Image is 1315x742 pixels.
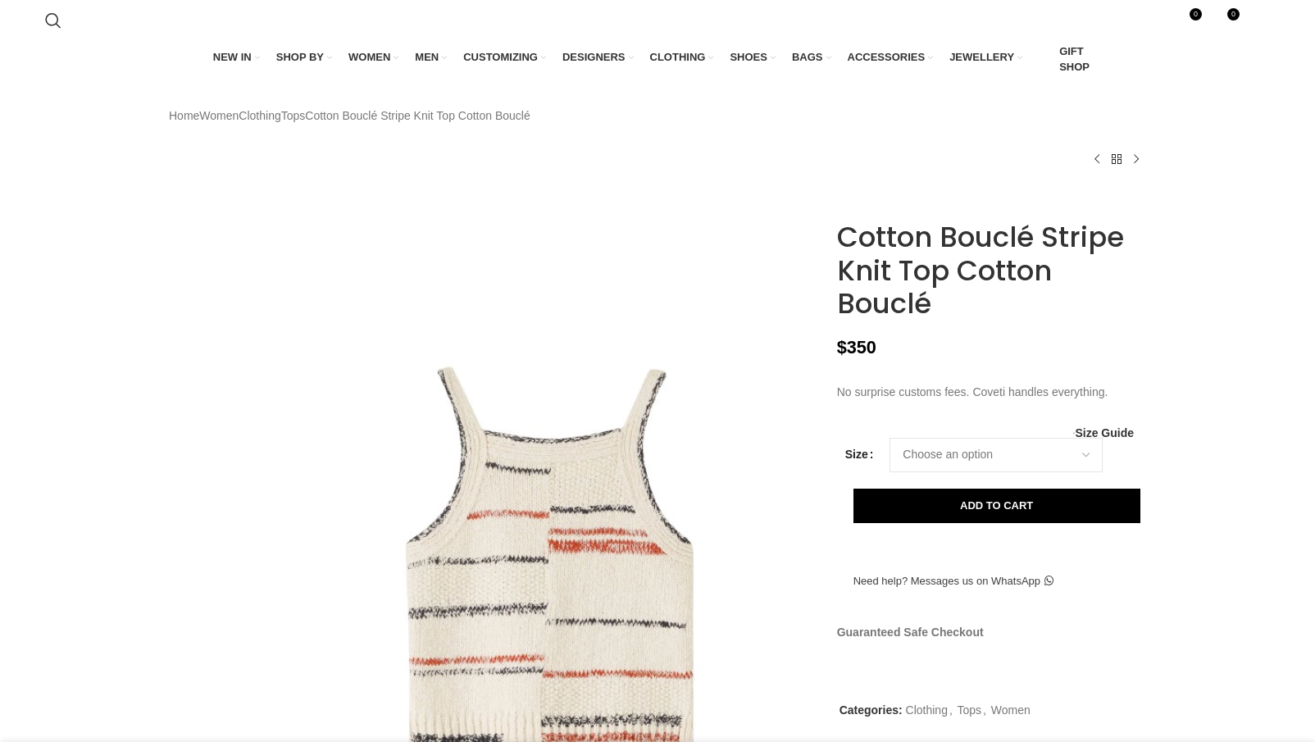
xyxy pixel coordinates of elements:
span: $ [837,337,847,357]
a: BAGS [792,40,831,75]
a: JEWELLERY [949,40,1022,75]
img: Me and Em dresses [165,400,265,496]
img: GiftBag [1039,52,1053,67]
img: guaranteed-safe-checkout-bordered.j [837,649,1122,672]
span: ACCESSORIES [848,50,926,65]
span: 0 [1190,8,1202,20]
a: CUSTOMIZING [463,40,546,75]
a: CLOTHING [650,40,714,75]
a: Tops [957,703,981,717]
img: Me and Em Multicolour dress [165,608,265,703]
a: Next product [1126,149,1146,169]
span: 0 [1227,8,1240,20]
nav: Breadcrumb [169,107,530,125]
a: Women [199,107,239,125]
span: SHOP BY [276,50,324,65]
a: Previous product [1087,149,1107,169]
a: Clothing [906,703,948,717]
span: WOMEN [348,50,390,65]
a: 0 [1207,4,1240,37]
a: Need help? Messages us on WhatsApp [837,564,1070,599]
a: SHOES [730,40,776,75]
span: GIFT SHOP [1059,44,1102,74]
label: Size [845,445,874,463]
span: CLOTHING [650,50,706,65]
a: ACCESSORIES [848,40,934,75]
span: Categories: [840,703,903,717]
a: Clothing [239,107,280,125]
a: 0 [1169,4,1203,37]
a: Women [991,703,1031,717]
h1: Cotton Bouclé Stripe Knit Top Cotton Bouclé [837,221,1146,321]
a: WOMEN [348,40,398,75]
a: SHOP BY [276,40,332,75]
a: Tops [281,107,306,125]
img: Me and Em collection [165,503,265,599]
span: , [983,701,986,719]
span: SHOES [730,50,767,65]
a: GIFT SHOP [1039,40,1102,78]
img: Me and Em [837,196,911,212]
a: NEW IN [213,40,260,75]
span: Cotton Bouclé Stripe Knit Top Cotton Bouclé [305,107,530,125]
span: JEWELLERY [949,50,1014,65]
span: , [949,701,953,719]
a: DESIGNERS [562,40,634,75]
span: DESIGNERS [562,50,626,65]
div: My Wishlist [1207,4,1240,37]
span: CUSTOMIZING [463,50,538,65]
div: Main navigation [37,40,1278,78]
p: No surprise customs fees. Coveti handles everything. [837,383,1146,401]
a: Search [37,4,70,37]
span: MEN [415,50,439,65]
span: NEW IN [213,50,252,65]
bdi: 350 [837,337,876,357]
a: MEN [415,40,447,75]
span: BAGS [792,50,823,65]
strong: Guaranteed Safe Checkout [837,626,984,639]
button: Add to cart [853,489,1140,523]
a: Home [169,107,199,125]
